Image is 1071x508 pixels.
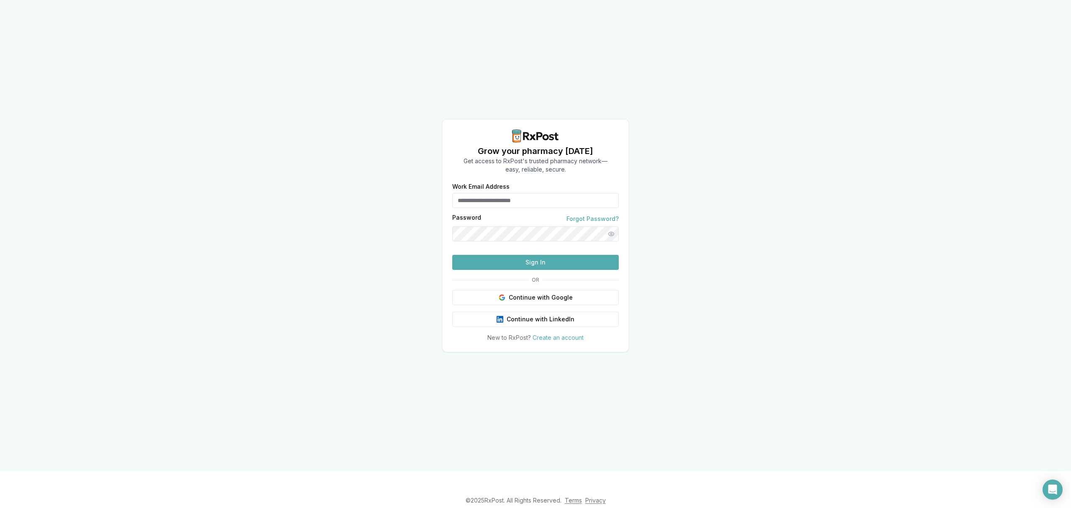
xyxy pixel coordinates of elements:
[452,290,619,305] button: Continue with Google
[452,215,481,223] label: Password
[565,497,582,504] a: Terms
[509,129,562,143] img: RxPost Logo
[566,215,619,223] a: Forgot Password?
[604,226,619,241] button: Show password
[452,255,619,270] button: Sign In
[464,145,607,157] h1: Grow your pharmacy [DATE]
[452,184,619,190] label: Work Email Address
[499,294,505,301] img: Google
[1043,480,1063,500] div: Open Intercom Messenger
[528,277,543,283] span: OR
[487,334,531,341] span: New to RxPost?
[585,497,606,504] a: Privacy
[452,312,619,327] button: Continue with LinkedIn
[464,157,607,174] p: Get access to RxPost's trusted pharmacy network— easy, reliable, secure.
[497,316,503,323] img: LinkedIn
[533,334,584,341] a: Create an account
